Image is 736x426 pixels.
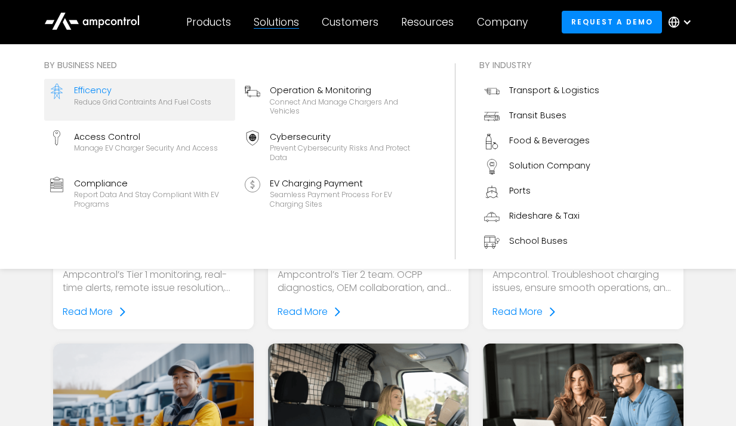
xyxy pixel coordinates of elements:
a: Operation & MonitoringConnect and manage chargers and vehicles [240,79,431,121]
div: Read More [278,304,328,320]
a: Solution Company [479,154,604,179]
div: Seamless Payment Process for EV Charging Sites [270,190,426,209]
div: Compliance [74,177,230,190]
div: By industry [479,59,604,72]
div: Read More [63,304,113,320]
div: Customers [322,16,378,29]
div: Report data and stay compliant with EV programs [74,190,230,209]
a: EfficencyReduce grid contraints and fuel costs [44,79,235,121]
div: Solutions [254,16,299,29]
a: Read More [63,304,127,320]
a: Read More [492,304,557,320]
a: Request a demo [562,11,662,33]
div: Resources [401,16,454,29]
div: EV Charging Payment [270,177,426,190]
p: Resolve complex charging issues with Ampcontrol’s Tier 2 team. OCPP diagnostics, OEM collaboratio... [278,255,459,295]
a: EV Charging PaymentSeamless Payment Process for EV Charging Sites [240,172,431,214]
div: Efficency [74,84,211,97]
div: Operation & Monitoring [270,84,426,97]
a: School Buses [479,229,604,255]
a: CybersecurityPrevent cybersecurity risks and protect data [240,125,431,167]
p: Ensure efficient EV site ops with Ampcontrol’s Tier 1 monitoring, real-time alerts, remote issue ... [63,255,244,295]
div: Transport & Logistics [509,84,599,97]
div: Products [186,16,231,29]
div: School Buses [509,234,568,247]
a: Rideshare & Taxi [479,204,604,229]
div: Company [477,16,528,29]
div: Ports [509,184,531,197]
a: Transport & Logistics [479,79,604,104]
div: Cybersecurity [270,130,426,143]
a: Transit Buses [479,104,604,129]
div: Manage EV charger security and access [74,143,218,153]
div: By business need [44,59,431,72]
a: ComplianceReport data and stay compliant with EV programs [44,172,235,214]
div: Prevent cybersecurity risks and protect data [270,143,426,162]
a: Food & Beverages [479,129,604,154]
div: Reduce grid contraints and fuel costs [74,97,211,107]
p: Access 24/7 multilingual support with Ampcontrol. Troubleshoot charging issues, ensure smooth ope... [492,255,674,295]
div: Access Control [74,130,218,143]
a: Ports [479,179,604,204]
a: Read More [278,304,342,320]
a: Access ControlManage EV charger security and access [44,125,235,167]
div: Connect and manage chargers and vehicles [270,97,426,116]
div: Food & Beverages [509,134,590,147]
div: Solution Company [509,159,590,172]
div: Transit Buses [509,109,566,122]
div: Read More [492,304,543,320]
div: Rideshare & Taxi [509,209,580,222]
